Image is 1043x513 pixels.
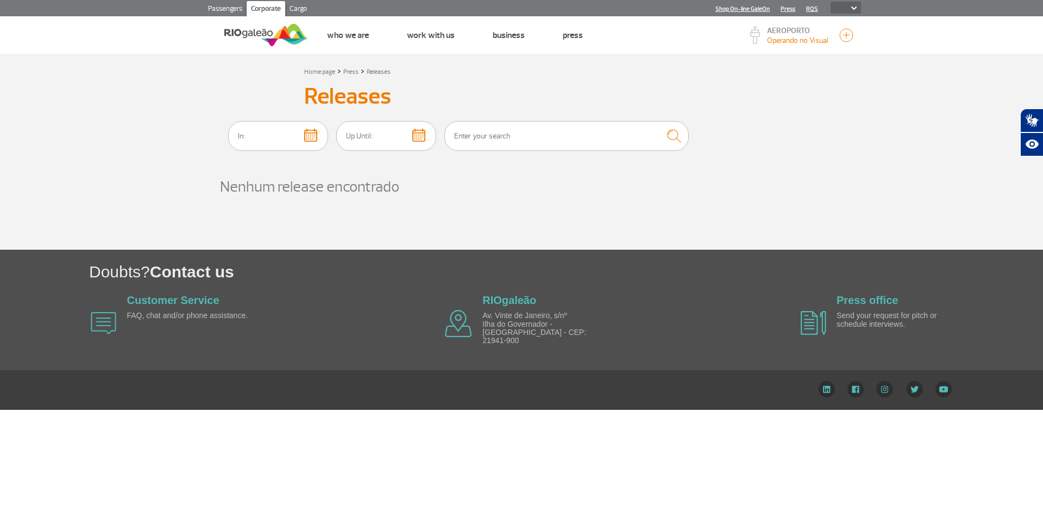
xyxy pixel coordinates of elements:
[444,121,689,151] input: Enter your search
[818,381,835,397] img: LinkedIn
[445,310,472,337] img: airplane icon
[482,294,536,306] a: RIOgaleão
[127,294,219,306] a: Customer Service
[563,30,583,41] a: Press
[801,311,826,335] img: airplane icon
[1020,132,1043,156] button: Abrir recursos assistivos.
[150,263,234,281] span: Contact us
[407,30,455,41] a: Work with us
[767,35,828,46] p: Visibilidade de 10000m
[806,5,818,12] a: RQS
[127,312,252,320] p: FAQ, chat and/or phone assistance.
[337,65,341,77] a: >
[91,312,116,334] img: airplane icon
[285,1,311,18] a: Cargo
[204,1,247,18] a: Passengers
[482,312,607,345] p: Av. Vinte de Janeiro, s/nº Ilha do Governador - [GEOGRAPHIC_DATA] - CEP: 21941-900
[847,381,864,397] img: Facebook
[327,30,369,41] a: Who we are
[767,27,828,35] p: AEROPORTO
[304,83,739,110] h3: Releases
[493,30,525,41] a: Business
[304,68,335,76] a: Home page
[876,381,893,397] img: Instagram
[367,68,391,76] a: Releases
[837,312,962,328] p: Send your request for pitch or schedule interviews.
[1020,109,1043,156] div: Plugin de acessibilidade da Hand Talk.
[361,65,365,77] a: >
[781,5,795,12] a: Press
[220,178,823,197] h3: Nenhum release encontrado
[247,1,285,18] a: Corporate
[89,261,1043,283] h1: Doubts?
[228,121,328,151] input: In:
[343,68,359,76] a: Press
[336,121,436,151] input: Up Until:
[906,381,923,397] img: Twitter
[935,381,952,397] img: YouTube
[837,294,898,306] a: Press office
[1020,109,1043,132] button: Abrir tradutor de língua de sinais.
[715,5,770,12] a: Shop On-line GaleOn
